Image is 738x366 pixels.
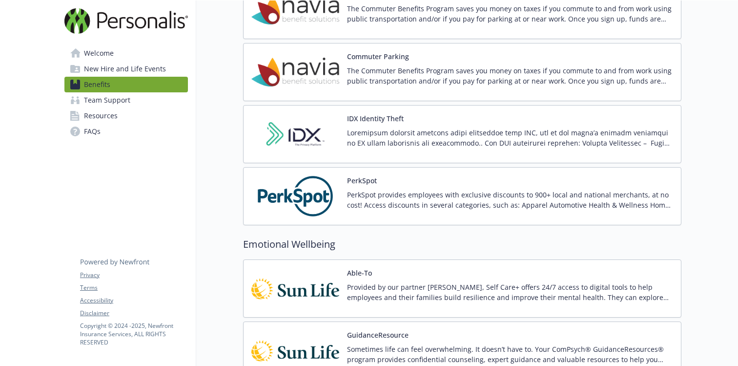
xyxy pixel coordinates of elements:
[251,113,339,155] img: IDX carrier logo
[347,344,673,365] p: Sometimes life can feel overwhelming. It doesn’t have to. Your ComPsych® GuidanceResources® progr...
[347,3,673,24] p: The Commuter Benefits Program saves you money on taxes if you commute to and from work using publ...
[347,65,673,86] p: The Commuter Benefits Program saves you money on taxes if you commute to and from work using publ...
[347,330,409,340] button: GuidanceResource
[84,45,114,61] span: Welcome
[251,51,339,93] img: Navia Benefit Solutions carrier logo
[251,175,339,217] img: PerkSpot carrier logo
[64,108,188,124] a: Resources
[80,322,187,346] p: Copyright © 2024 - 2025 , Newfront Insurance Services, ALL RIGHTS RESERVED
[64,77,188,92] a: Benefits
[347,282,673,302] p: Provided by our partner [PERSON_NAME], Self Care+ offers 24/7 access to digital tools to help emp...
[84,92,130,108] span: Team Support
[84,124,101,139] span: FAQs
[84,77,110,92] span: Benefits
[64,92,188,108] a: Team Support
[80,309,187,318] a: Disclaimer
[251,268,339,309] img: Sun Life Financial carrier logo
[84,108,118,124] span: Resources
[80,271,187,280] a: Privacy
[347,175,377,186] button: PerkSpot
[347,113,404,124] button: IDX Identity Theft
[64,124,188,139] a: FAQs
[347,51,409,62] button: Commuter Parking
[347,268,372,278] button: Able-To
[347,190,673,210] p: PerkSpot provides employees with exclusive discounts to 900+ local and national merchants, at no ...
[243,237,681,252] h2: Emotional Wellbeing
[64,45,188,61] a: Welcome
[84,61,166,77] span: New Hire and Life Events
[80,296,187,305] a: Accessibility
[347,128,673,148] p: Loremipsum dolorsit ametcons adipi elitseddoe temp INC, utl et dol magna’a enimadm veniamqui no E...
[80,283,187,292] a: Terms
[64,61,188,77] a: New Hire and Life Events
